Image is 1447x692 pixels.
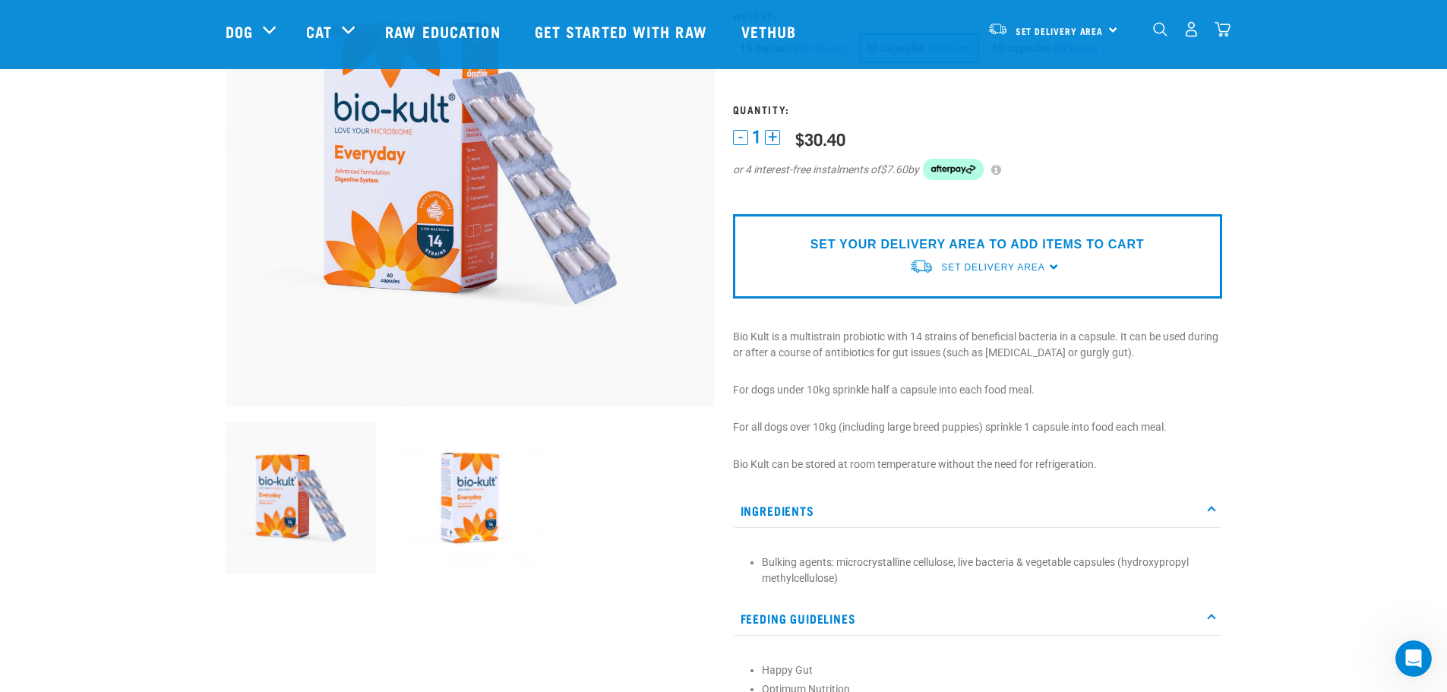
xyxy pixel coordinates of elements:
img: van-moving.png [909,258,934,274]
div: or 4 interest-free instalments of by [733,159,1222,180]
span: 1 [752,129,761,145]
a: Cat [306,20,332,43]
img: user.png [1183,21,1199,37]
span: $7.60 [880,162,908,178]
p: Feeding Guidelines [733,602,1222,636]
img: home-icon-1@2x.png [1153,22,1167,36]
span: Set Delivery Area [1016,28,1104,33]
p: Bio Kult is a multistrain probiotic with 14 strains of beneficial bacteria in a capsule. It can b... [733,329,1222,361]
p: SET YOUR DELIVERY AREA TO ADD ITEMS TO CART [810,235,1144,254]
li: Happy Gut [762,662,1215,678]
div: $30.40 [795,129,845,148]
a: Get started with Raw [520,1,726,62]
img: 2023 AUG RE Product1722 [394,422,545,574]
p: For all dogs over 10kg (including large breed puppies) sprinkle 1 capsule into food each meal. [733,419,1222,435]
a: Vethub [726,1,816,62]
img: 2023 AUG RE Product1724 [226,422,377,574]
a: Raw Education [370,1,519,62]
img: home-icon@2x.png [1215,21,1231,37]
p: Ingredients [733,494,1222,528]
button: - [733,130,748,145]
iframe: Intercom live chat [1395,640,1432,677]
a: Dog [226,20,253,43]
li: Bulking agents: microcrystalline cellulose, live bacteria & vegetable capsules (hydroxypropyl met... [762,555,1215,586]
span: Set Delivery Area [941,262,1044,273]
img: Afterpay [923,159,984,180]
p: Bio Kult can be stored at room temperature without the need for refrigeration. [733,457,1222,472]
button: + [765,130,780,145]
img: van-moving.png [987,22,1008,36]
p: For dogs under 10kg sprinkle half a capsule into each food meal. [733,382,1222,398]
h3: Quantity: [733,103,1222,115]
